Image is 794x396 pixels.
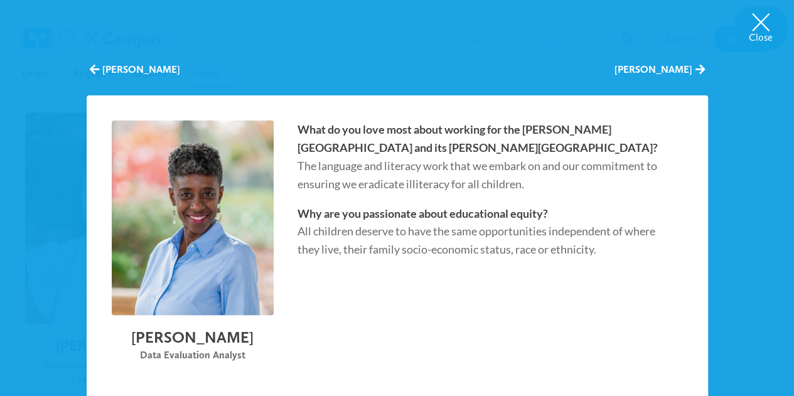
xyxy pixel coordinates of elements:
[298,120,672,193] p: The language and literacy work that we embark on and our commitment to ensuring we eradicate illi...
[90,63,180,77] button: [PERSON_NAME]
[298,205,672,259] p: All children deserve to have the same opportunities independent of where they live, their family ...
[298,122,658,154] strong: What do you love most about working for the [PERSON_NAME][GEOGRAPHIC_DATA] and its [PERSON_NAME][...
[87,50,708,371] div: Beryl Otumfuor
[298,206,548,220] strong: Why are you passionate about educational equity?
[734,6,788,50] button: Close modal
[112,347,274,363] div: Data Evaluation Analyst
[112,328,274,347] h2: [PERSON_NAME]
[614,63,705,77] button: [PERSON_NAME]
[107,116,277,320] img: BerylOtumfuor001-scaled.jpg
